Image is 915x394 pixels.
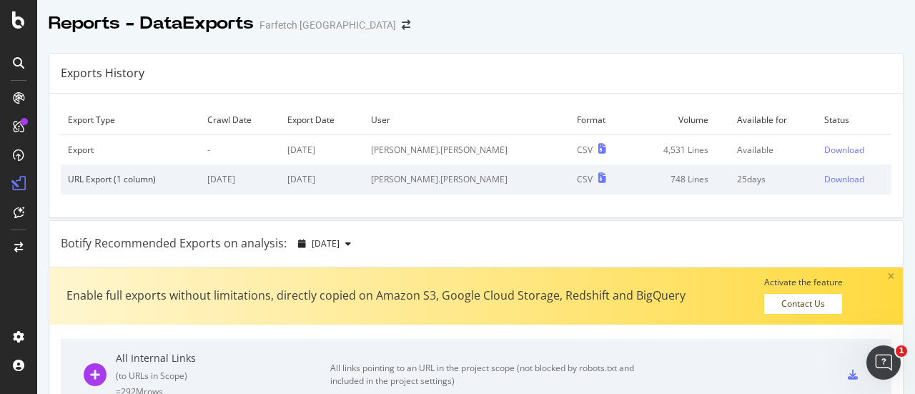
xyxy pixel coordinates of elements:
span: 2025 Sep. 20th [312,237,340,250]
div: Export [68,144,193,156]
div: Botify Recommended Exports on analysis: [61,235,287,252]
a: Download [824,144,884,156]
td: 25 days [730,164,818,194]
td: Available for [730,105,818,135]
td: Export Type [61,105,200,135]
div: Enable full exports without limitations, directly copied on Amazon S3, Google Cloud Storage, Reds... [66,287,686,304]
td: Crawl Date [200,105,280,135]
div: Download [824,173,864,185]
div: Reports - DataExports [49,11,254,36]
td: 748 Lines [629,164,729,194]
td: [DATE] [200,164,280,194]
div: CSV [577,144,593,156]
div: All links pointing to an URL in the project scope (not blocked by robots.txt and included in the ... [330,362,652,388]
div: Exports History [61,65,144,82]
a: Download [824,173,884,185]
a: Contact Us [763,293,843,315]
td: [DATE] [280,135,364,165]
td: Status [817,105,891,135]
td: 4,531 Lines [629,135,729,165]
td: Volume [629,105,729,135]
div: All Internal Links [116,351,330,365]
div: Activate the feature [764,277,843,287]
button: [DATE] [292,232,357,255]
div: csv-export [848,370,858,380]
span: 1 [896,345,907,357]
div: URL Export (1 column) [68,173,193,185]
td: Format [570,105,629,135]
td: [PERSON_NAME].[PERSON_NAME] [364,164,570,194]
div: Download [824,144,864,156]
div: Available [737,144,811,156]
iframe: Intercom live chat [866,345,901,380]
div: Farfetch [GEOGRAPHIC_DATA] [259,18,396,32]
div: arrow-right-arrow-left [402,20,410,30]
td: Export Date [280,105,364,135]
div: ( to URLs in Scope ) [116,370,330,382]
td: [DATE] [280,164,364,194]
div: CSV [577,173,593,185]
td: User [364,105,570,135]
td: [PERSON_NAME].[PERSON_NAME] [364,135,570,165]
td: - [200,135,280,165]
